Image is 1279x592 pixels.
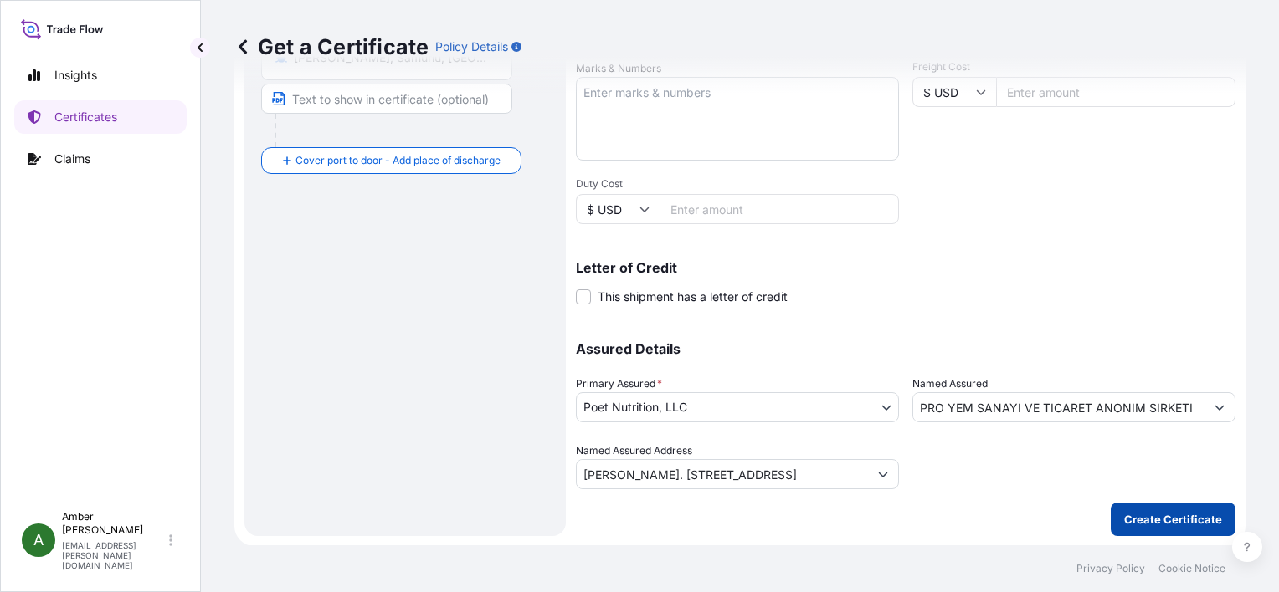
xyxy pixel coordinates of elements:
input: Enter amount [660,194,899,224]
a: Insights [14,59,187,92]
label: Named Assured Address [576,442,692,459]
span: Cover port to door - Add place of discharge [295,152,501,169]
span: Poet Nutrition, LLC [583,399,687,416]
a: Cookie Notice [1158,562,1225,575]
p: Get a Certificate [234,33,429,60]
a: Privacy Policy [1076,562,1145,575]
button: Show suggestions [868,459,898,489]
span: Primary Assured [576,375,662,392]
span: A [33,532,44,549]
input: Text to appear on certificate [261,84,512,114]
input: Assured Name [913,392,1205,422]
button: Show suggestions [1205,392,1235,422]
input: Named Assured Address [577,459,868,489]
span: This shipment has a letter of credit [598,288,788,305]
a: Claims [14,142,187,176]
a: Certificates [14,100,187,134]
p: Letter of Credit [576,261,1235,274]
button: Poet Nutrition, LLC [576,392,899,422]
button: Cover port to door - Add place of discharge [261,147,521,174]
p: [EMAIL_ADDRESS][PERSON_NAME][DOMAIN_NAME] [62,540,166,570]
p: Insights [54,67,97,84]
p: Certificates [54,109,117,125]
p: Create Certificate [1124,511,1222,528]
p: Policy Details [435,38,508,55]
p: Amber [PERSON_NAME] [62,510,166,537]
span: Duty Cost [576,177,899,191]
p: Claims [54,151,90,167]
p: Assured Details [576,342,1235,355]
button: Create Certificate [1111,503,1235,536]
label: Named Assured [912,375,988,392]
